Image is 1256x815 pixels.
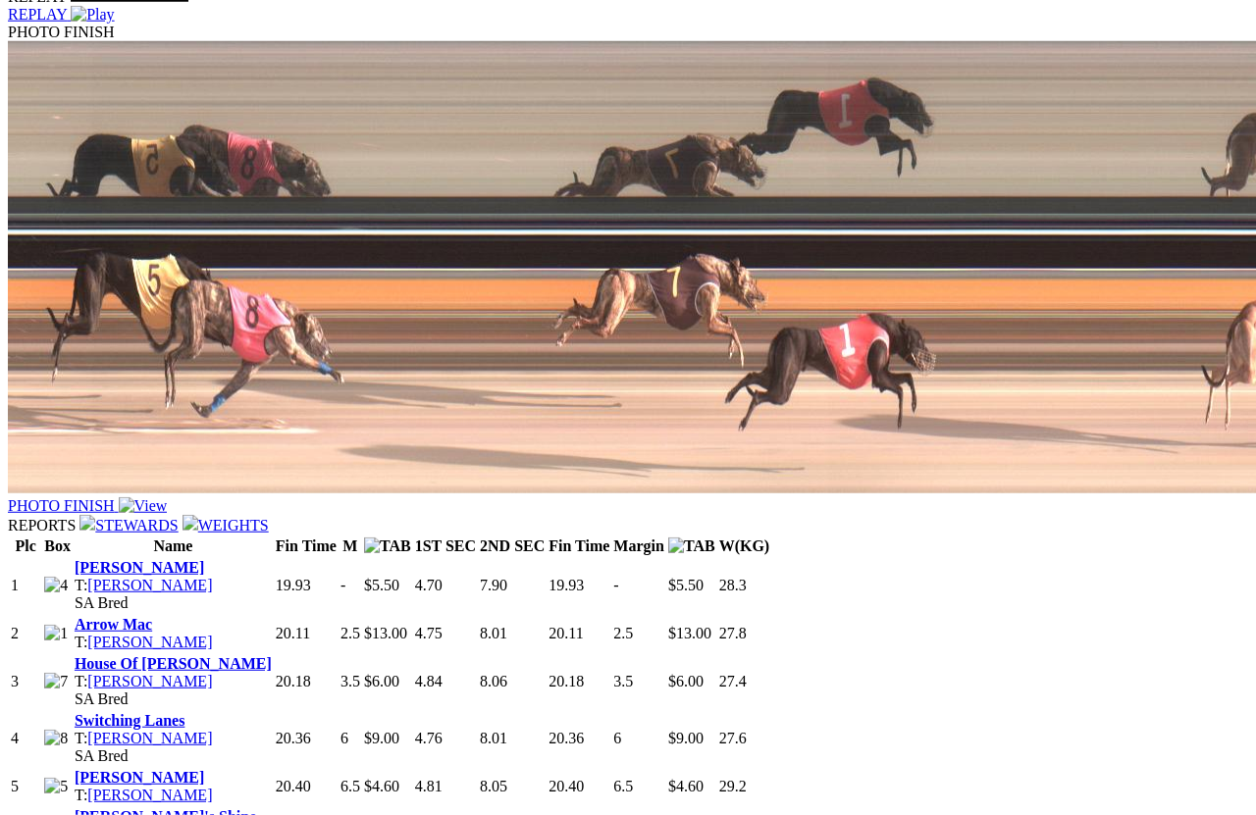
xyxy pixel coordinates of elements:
th: 1ST SEC [414,536,477,556]
a: WEIGHTS [183,517,269,534]
td: 5 [10,768,41,805]
span: 4.76 [415,730,443,746]
span: 28.3 [719,577,747,593]
span: 20.11 [549,625,583,641]
span: $5.50 [364,577,399,593]
span: 4.81 [415,778,443,794]
th: Box [43,536,72,556]
text: 6.5 [613,778,633,794]
span: 8.06 [480,673,507,689]
span: $9.00 [668,730,704,746]
img: Play [71,6,114,24]
text: 3.5 [340,673,360,689]
div: SA Bred [75,690,272,708]
a: [PERSON_NAME] [75,559,204,576]
span: 20.40 [276,778,311,794]
span: REPLAY [8,6,67,23]
span: 4.70 [415,577,443,593]
img: TAB [668,537,715,555]
img: file-red.svg [79,515,95,531]
a: STEWARDS [79,517,178,534]
img: TAB [364,537,411,555]
text: 3.5 [613,673,633,689]
a: House Of [PERSON_NAME] [75,655,272,672]
th: Name [74,536,273,556]
img: 7 [44,673,68,690]
span: 19.93 [276,577,311,593]
div: T: [75,634,272,651]
img: file-red.svg [183,515,198,531]
th: Fin Time [275,536,338,556]
a: [PERSON_NAME] [75,769,204,786]
div: SA Bred [75,747,272,765]
span: $4.60 [364,778,399,794]
img: 4 [44,577,68,594]
span: 20.36 [549,730,584,746]
span: 8.05 [480,778,507,794]
text: 6.5 [340,778,360,794]
span: 8.01 [480,730,507,746]
a: [PERSON_NAME] [87,673,212,689]
div: T: [75,577,272,594]
th: Plc [10,536,41,556]
th: W(KG) [718,536,771,556]
span: PHOTO FINISH [8,24,115,40]
th: 2ND SEC [479,536,546,556]
span: $6.00 [364,673,399,689]
text: 6 [340,730,348,746]
a: [PERSON_NAME] [87,730,212,746]
th: M [340,536,361,556]
td: 1 [10,558,41,613]
span: PHOTO FINISH [8,497,115,514]
span: 29.2 [719,778,747,794]
span: 20.40 [549,778,584,794]
span: $6.00 [668,673,704,689]
span: 4.84 [415,673,443,689]
span: 19.93 [549,577,584,593]
span: 4.75 [415,625,443,641]
span: $13.00 [668,625,711,641]
span: 20.36 [276,730,311,746]
a: [PERSON_NAME] [87,577,212,593]
text: 2.5 [340,625,360,641]
div: T: [75,673,272,690]
span: $5.50 [668,577,704,593]
span: 8.01 [480,625,507,641]
a: Arrow Mac [75,616,152,633]
th: Margin [612,536,665,556]
text: 2.5 [613,625,633,641]
span: 27.4 [719,673,747,689]
span: REPORTS [8,517,76,534]
span: 27.8 [719,625,747,641]
img: 1 [44,625,68,642]
span: 20.11 [276,625,310,641]
a: [PERSON_NAME] [87,634,212,650]
div: T: [75,787,272,804]
img: 5 [44,778,68,795]
span: 20.18 [549,673,584,689]
span: $4.60 [668,778,704,794]
a: [PERSON_NAME] [87,787,212,803]
img: 8 [44,730,68,747]
text: 6 [613,730,621,746]
text: - [613,577,618,593]
span: $13.00 [364,625,407,641]
div: T: [75,730,272,747]
span: 7.90 [480,577,507,593]
span: 27.6 [719,730,747,746]
span: 20.18 [276,673,311,689]
div: SA Bred [75,594,272,612]
a: Switching Lanes [75,712,184,729]
td: 2 [10,615,41,652]
td: 3 [10,654,41,709]
td: 4 [10,711,41,766]
text: - [340,577,345,593]
th: Fin Time [548,536,610,556]
img: View [119,497,168,515]
span: $9.00 [364,730,399,746]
